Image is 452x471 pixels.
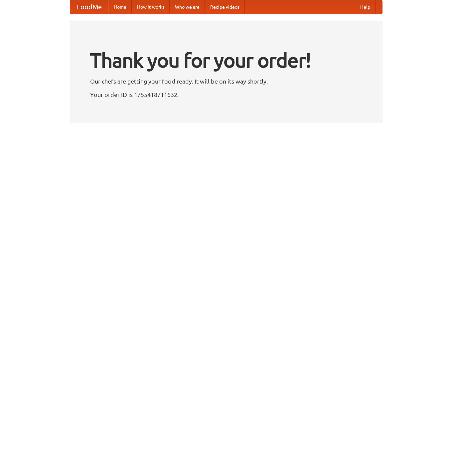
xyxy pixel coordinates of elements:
h1: Thank you for your order! [90,44,362,76]
a: How it works [132,0,170,14]
a: Home [108,0,132,14]
a: FoodMe [70,0,108,14]
p: Our chefs are getting your food ready. It will be on its way shortly. [90,76,362,86]
a: Help [355,0,376,14]
a: Recipe videos [205,0,245,14]
a: Who we are [170,0,205,14]
p: Your order ID is 1755418711632. [90,90,362,100]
